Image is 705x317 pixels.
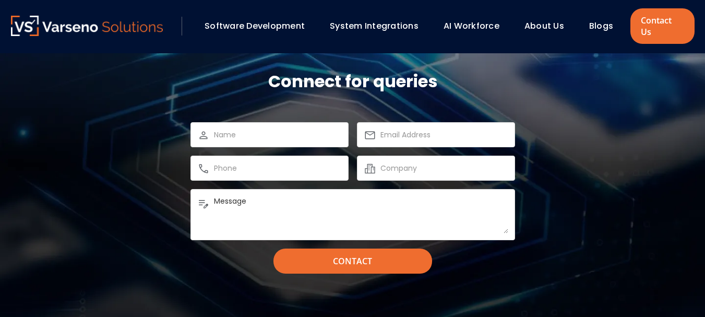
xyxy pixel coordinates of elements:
[584,17,628,35] div: Blogs
[197,129,210,142] img: person-icon.png
[197,162,210,175] img: call-icon.png
[524,20,564,32] a: About Us
[214,128,342,141] input: Name
[630,8,694,44] a: Contact Us
[519,17,579,35] div: About Us
[444,20,499,32] a: AI Workforce
[438,17,514,35] div: AI Workforce
[380,162,508,174] input: Company
[589,20,613,32] a: Blogs
[273,249,432,274] input: Contact
[364,162,376,175] img: company-icon.png
[268,70,437,93] h2: Connect for queries
[11,16,163,37] a: Varseno Solutions – Product Engineering & IT Services
[330,20,419,32] a: System Integrations
[205,20,305,32] a: Software Development
[214,162,342,174] input: Phone
[380,128,508,141] input: Email Address
[364,129,376,142] img: mail-icon.png
[11,16,163,36] img: Varseno Solutions – Product Engineering & IT Services
[199,17,319,35] div: Software Development
[325,17,433,35] div: System Integrations
[214,196,508,233] textarea: Message
[197,196,210,209] img: edit-icon.png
